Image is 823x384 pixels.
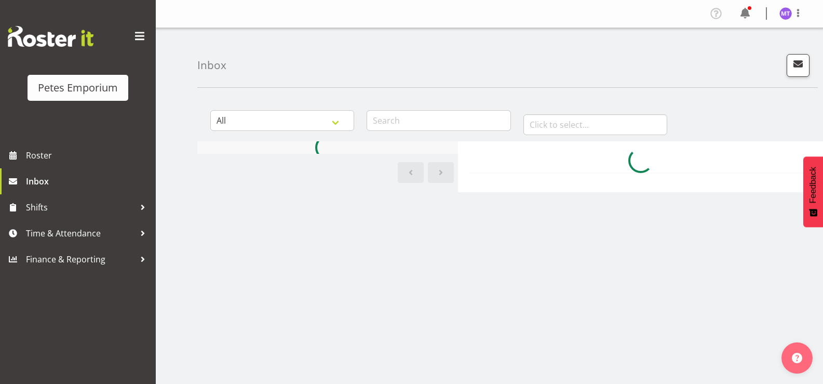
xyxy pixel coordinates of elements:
[197,59,226,71] h4: Inbox
[803,156,823,227] button: Feedback - Show survey
[367,110,510,131] input: Search
[8,26,93,47] img: Rosterit website logo
[26,200,135,215] span: Shifts
[26,226,135,241] span: Time & Attendance
[26,174,151,189] span: Inbox
[792,353,802,363] img: help-xxl-2.png
[523,114,667,135] input: Click to select...
[779,7,792,20] img: mya-taupawa-birkhead5814.jpg
[398,162,424,183] a: Previous page
[26,251,135,267] span: Finance & Reporting
[26,148,151,163] span: Roster
[38,80,118,96] div: Petes Emporium
[808,167,818,203] span: Feedback
[428,162,454,183] a: Next page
